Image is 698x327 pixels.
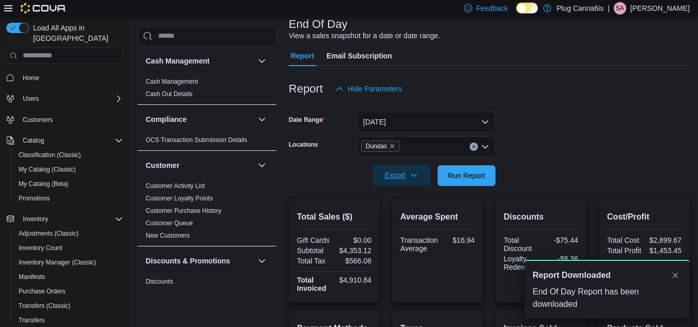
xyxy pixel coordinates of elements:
div: $566.08 [336,257,371,265]
span: Home [19,71,123,84]
span: Transfers [19,316,44,324]
button: Dismiss toast [669,269,681,282]
button: Hide Parameters [331,79,406,99]
button: Purchase Orders [10,284,127,299]
span: My Catalog (Classic) [19,165,76,174]
span: Customer Loyalty Points [146,194,213,203]
p: Plug Canna6is [556,2,603,14]
button: Discounts & Promotions [146,256,254,266]
div: $2,899.67 [646,236,681,244]
a: Customer Loyalty Points [146,195,213,202]
a: Discounts [146,278,173,285]
span: Catalog [19,134,123,147]
a: Adjustments (Classic) [14,227,83,240]
a: Cash Out Details [146,90,193,98]
h3: Report [289,83,323,95]
span: Purchase Orders [14,285,123,298]
span: Adjustments (Classic) [19,229,79,238]
button: My Catalog (Classic) [10,162,127,177]
div: $4,910.84 [336,276,371,284]
span: Customer Activity List [146,182,205,190]
button: Inventory Manager (Classic) [10,255,127,270]
a: My Catalog (Beta) [14,178,73,190]
span: Promotions [14,192,123,205]
button: [DATE] [357,112,495,132]
span: Email Subscription [327,45,392,66]
button: Users [2,91,127,106]
span: Manifests [19,273,45,281]
span: SA [616,2,624,14]
span: Inventory Count [14,242,123,254]
button: Cash Management [256,55,268,67]
button: Inventory [2,212,127,226]
button: Catalog [2,133,127,148]
a: Customers [19,114,57,126]
a: Manifests [14,271,49,283]
button: Classification (Classic) [10,148,127,162]
span: Dundas [366,141,387,151]
div: Transaction Average [400,236,438,253]
div: Compliance [137,134,276,150]
a: OCS Transaction Submission Details [146,136,247,144]
span: Users [19,92,123,105]
h2: Average Spent [400,211,475,223]
button: Run Report [438,165,495,186]
a: Customer Purchase History [146,207,222,214]
h3: Cash Management [146,56,210,66]
button: Promotions [10,191,127,206]
span: Inventory [19,213,123,225]
span: Classification (Classic) [19,151,81,159]
a: Transfers [14,314,49,326]
span: Cash Management [146,77,198,86]
span: Report Downloaded [533,269,611,282]
span: Dark Mode [516,13,517,14]
span: Discounts [146,277,173,286]
button: Customer [256,159,268,172]
span: My Catalog (Beta) [19,180,69,188]
span: Home [23,74,39,82]
div: Soleil Alexis [614,2,626,14]
h2: Discounts [504,211,578,223]
span: Inventory Count [19,244,63,252]
span: Run Report [448,170,485,181]
span: Adjustments (Classic) [14,227,123,240]
span: New Customers [146,231,190,240]
button: Home [2,70,127,85]
span: Hide Parameters [348,84,402,94]
span: Feedback [476,3,508,13]
a: Home [19,72,43,84]
span: Report [291,45,314,66]
button: Clear input [470,143,478,151]
h2: Total Sales ($) [297,211,371,223]
span: My Catalog (Classic) [14,163,123,176]
span: Inventory [23,215,48,223]
button: Adjustments (Classic) [10,226,127,241]
a: Inventory Count [14,242,67,254]
span: Users [23,95,39,103]
span: Customer Queue [146,219,193,227]
div: Discounts & Promotions [137,275,276,317]
a: Transfers (Classic) [14,300,74,312]
div: Gift Cards [297,236,332,244]
span: Promotions [19,194,50,203]
span: Export [379,165,424,185]
a: My Catalog (Classic) [14,163,80,176]
div: Total Discount [504,236,539,253]
a: Cash Management [146,78,198,85]
span: Customers [19,113,123,126]
span: Transfers [14,314,123,326]
button: Catalog [19,134,48,147]
a: Customer Queue [146,220,193,227]
h3: Compliance [146,114,187,124]
button: Transfers (Classic) [10,299,127,313]
span: Load All Apps in [GEOGRAPHIC_DATA] [29,23,123,43]
span: Transfers (Classic) [19,302,70,310]
a: Promotions [14,192,54,205]
div: Notification [533,269,681,282]
div: Cash Management [137,75,276,104]
p: [PERSON_NAME] [630,2,690,14]
button: Inventory [19,213,52,225]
